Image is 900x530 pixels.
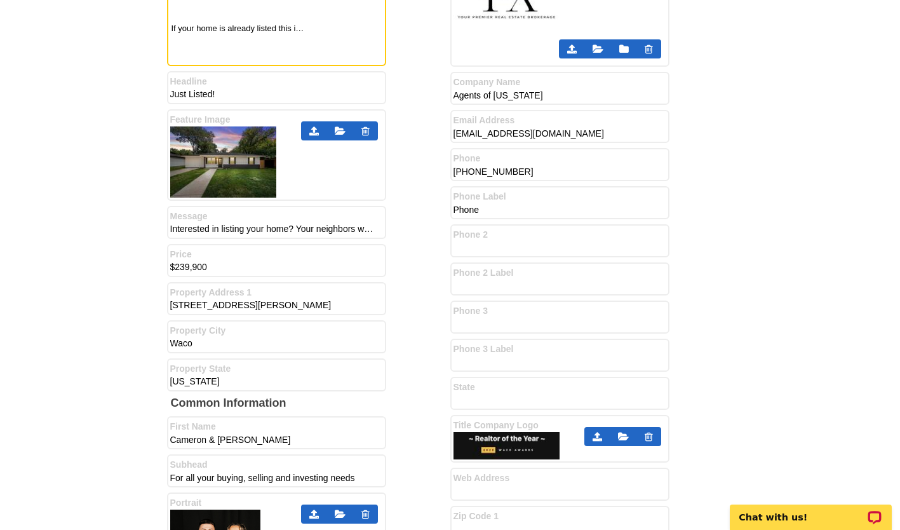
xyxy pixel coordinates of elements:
[170,210,383,223] label: Message
[453,343,666,356] label: Phone 3 Label
[453,76,666,89] label: Company Name
[453,510,666,523] label: Zip Code 1
[170,126,277,198] img: thumb-68af2fafc75b1.jpg
[453,228,666,241] label: Phone 2
[170,458,383,472] label: Subhead
[453,419,666,432] label: Title Company Logo
[453,304,666,318] label: Phone 3
[170,362,383,376] label: Property State
[722,490,900,530] iframe: LiveChat chat widget
[170,113,383,126] label: Feature Image
[453,266,666,280] label: Phone 2 Label
[453,114,666,127] label: Email Address
[170,286,383,299] label: Property Address 1
[170,420,383,433] label: First Name
[453,190,666,203] label: Phone Label
[170,496,383,510] label: Portrait
[453,381,666,394] label: State
[170,248,383,261] label: Price
[170,75,383,88] label: Headline
[453,152,666,165] label: Phone
[171,397,450,411] h2: Common Information
[453,472,666,485] label: Web Address
[170,324,383,337] label: Property City
[453,432,560,459] img: thumb-657726ff933cd.jpg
